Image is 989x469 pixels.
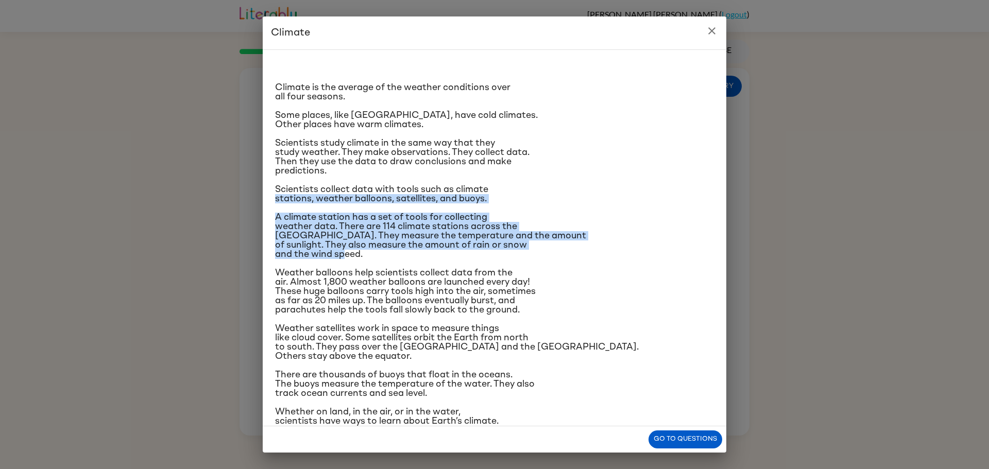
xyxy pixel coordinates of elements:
span: Weather balloons help scientists collect data from the air. Almost 1,800 weather balloons are lau... [275,268,536,315]
h2: Climate [263,16,726,49]
span: Scientists study climate in the same way that they study weather. They make observations. They co... [275,138,530,176]
span: Some places, like [GEOGRAPHIC_DATA], have cold climates. Other places have warm climates. [275,111,538,129]
span: A climate station has a set of tools for collecting weather data. There are 114 climate stations ... [275,213,586,259]
button: close [702,21,722,41]
span: There are thousands of buoys that float in the oceans. The buoys measure the temperature of the w... [275,370,535,398]
span: Weather satellites work in space to measure things like cloud cover. Some satellites orbit the Ea... [275,324,639,361]
span: Whether on land, in the air, or in the water, scientists have ways to learn about Earth’s climate. [275,407,499,426]
span: Scientists collect data with tools such as climate stations, weather balloons, satellites, and bu... [275,185,488,203]
button: Go to questions [649,430,722,448]
span: Climate is the average of the weather conditions over all four seasons. [275,83,510,101]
